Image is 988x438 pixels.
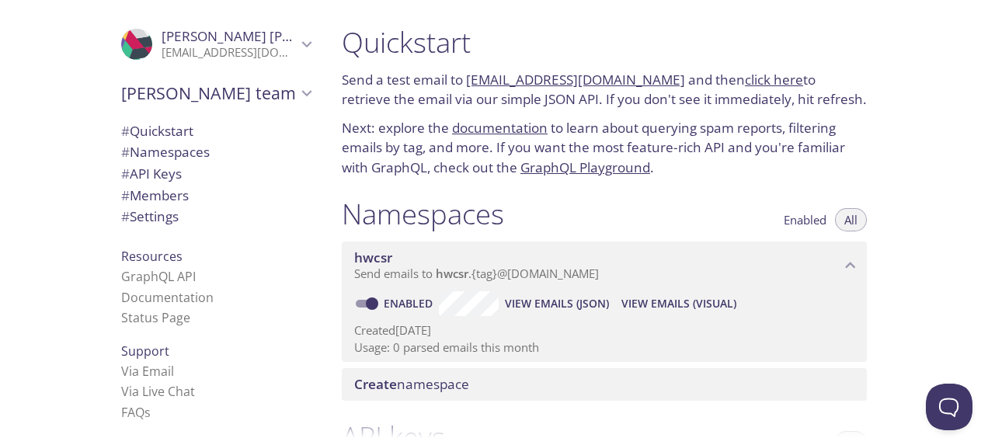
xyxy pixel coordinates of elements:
a: click here [745,71,803,89]
div: Namespaces [109,141,323,163]
span: # [121,207,130,225]
a: Enabled [381,296,439,311]
p: Usage: 0 parsed emails this month [354,339,854,356]
a: GraphQL Playground [520,158,650,176]
div: Members [109,185,323,207]
div: Tran's team [109,73,323,113]
a: FAQ [121,404,151,421]
h1: Quickstart [342,25,867,60]
span: Settings [121,207,179,225]
span: # [121,186,130,204]
button: View Emails (JSON) [499,291,615,316]
a: [EMAIL_ADDRESS][DOMAIN_NAME] [466,71,685,89]
button: View Emails (Visual) [615,291,743,316]
p: Created [DATE] [354,322,854,339]
a: documentation [452,119,548,137]
span: API Keys [121,165,182,182]
a: Status Page [121,309,190,326]
a: Documentation [121,289,214,306]
span: hwcsr [436,266,468,281]
p: Send a test email to and then to retrieve the email via our simple JSON API. If you don't see it ... [342,70,867,109]
a: GraphQL API [121,268,196,285]
span: Create [354,375,397,393]
div: Tran Binh [109,19,323,70]
span: Support [121,342,169,360]
span: Resources [121,248,183,265]
p: [EMAIL_ADDRESS][DOMAIN_NAME] [162,45,297,61]
span: namespace [354,375,469,393]
iframe: Help Scout Beacon - Open [926,384,972,430]
span: # [121,165,130,182]
span: View Emails (JSON) [505,294,609,313]
span: Send emails to . {tag} @[DOMAIN_NAME] [354,266,599,281]
a: Via Live Chat [121,383,195,400]
button: All [835,208,867,231]
button: Enabled [774,208,836,231]
span: Namespaces [121,143,210,161]
h1: Namespaces [342,196,504,231]
div: Create namespace [342,368,867,401]
span: [PERSON_NAME] team [121,82,297,104]
p: Next: explore the to learn about querying spam reports, filtering emails by tag, and more. If you... [342,118,867,178]
div: hwcsr namespace [342,242,867,290]
span: [PERSON_NAME] [PERSON_NAME] [162,27,374,45]
span: # [121,143,130,161]
div: Team Settings [109,206,323,228]
span: View Emails (Visual) [621,294,736,313]
div: Quickstart [109,120,323,142]
span: # [121,122,130,140]
a: Via Email [121,363,174,380]
span: Members [121,186,189,204]
div: API Keys [109,163,323,185]
span: hwcsr [354,249,392,266]
span: Quickstart [121,122,193,140]
span: s [144,404,151,421]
